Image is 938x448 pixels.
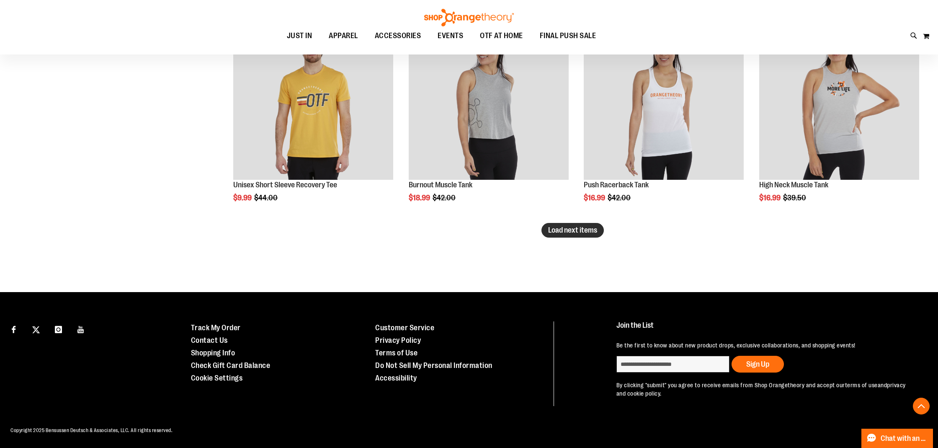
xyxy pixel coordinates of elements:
img: Product image for Burnout Muscle Tank [409,20,569,180]
img: Product image for High Neck Muscle Tank [759,20,919,180]
a: Push Racerback Tank [584,181,649,189]
div: product [405,16,573,223]
a: Contact Us [191,336,228,344]
span: Load next items [548,226,597,234]
div: product [580,16,748,223]
img: Product image for Push Racerback Tank [584,20,744,180]
span: $16.99 [759,194,782,202]
span: ACCESSORIES [375,26,421,45]
a: OTF AT HOME [472,26,531,46]
span: $9.99 [233,194,253,202]
a: Customer Service [375,324,434,332]
button: Chat with an Expert [861,429,933,448]
div: product [755,16,923,223]
img: Shop Orangetheory [423,9,515,26]
button: Back To Top [913,398,930,414]
a: Shopping Info [191,349,235,357]
span: FINAL PUSH SALE [540,26,596,45]
span: JUST IN [287,26,312,45]
a: Visit our Youtube page [74,321,88,336]
span: EVENTS [438,26,463,45]
a: Do Not Sell My Personal Information [375,361,492,370]
span: Sign Up [746,360,769,368]
a: EVENTS [429,26,472,46]
a: ACCESSORIES [366,26,430,46]
a: Track My Order [191,324,241,332]
span: Chat with an Expert [881,435,928,443]
img: Product image for Unisex Short Sleeve Recovery Tee [233,20,393,180]
a: APPAREL [320,26,366,45]
span: Copyright 2025 Bensussen Deutsch & Associates, LLC. All rights reserved. [10,427,173,433]
a: Terms of Use [375,349,417,357]
a: Accessibility [375,374,417,382]
span: OTF AT HOME [480,26,523,45]
a: privacy and cookie policy. [616,382,906,397]
span: $39.50 [783,194,807,202]
span: $44.00 [254,194,279,202]
a: Visit our X page [29,321,44,336]
a: Unisex Short Sleeve Recovery Tee [233,181,337,189]
button: Sign Up [732,356,784,373]
a: Product image for High Neck Muscle Tank [759,20,919,181]
img: Twitter [32,326,40,334]
a: terms of use [845,382,878,388]
a: Privacy Policy [375,336,421,344]
span: $18.99 [409,194,431,202]
input: enter email [616,356,729,373]
h4: Join the List [616,321,917,337]
a: Check Gift Card Balance [191,361,271,370]
a: FINAL PUSH SALE [531,26,605,46]
span: $16.99 [584,194,606,202]
div: product [229,16,397,223]
p: By clicking "submit" you agree to receive emails from Shop Orangetheory and accept our and [616,381,917,398]
a: Visit our Instagram page [51,321,66,336]
a: Burnout Muscle Tank [409,181,472,189]
p: Be the first to know about new product drops, exclusive collaborations, and shopping events! [616,341,917,350]
a: Product image for Push Racerback Tank [584,20,744,181]
a: Product image for Burnout Muscle Tank [409,20,569,181]
a: High Neck Muscle Tank [759,181,828,189]
span: $42.00 [608,194,632,202]
span: APPAREL [329,26,358,45]
a: JUST IN [278,26,321,46]
a: Product image for Unisex Short Sleeve Recovery Tee [233,20,393,181]
a: Visit our Facebook page [6,321,21,336]
span: $42.00 [433,194,457,202]
a: Cookie Settings [191,374,243,382]
button: Load next items [541,223,604,238]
